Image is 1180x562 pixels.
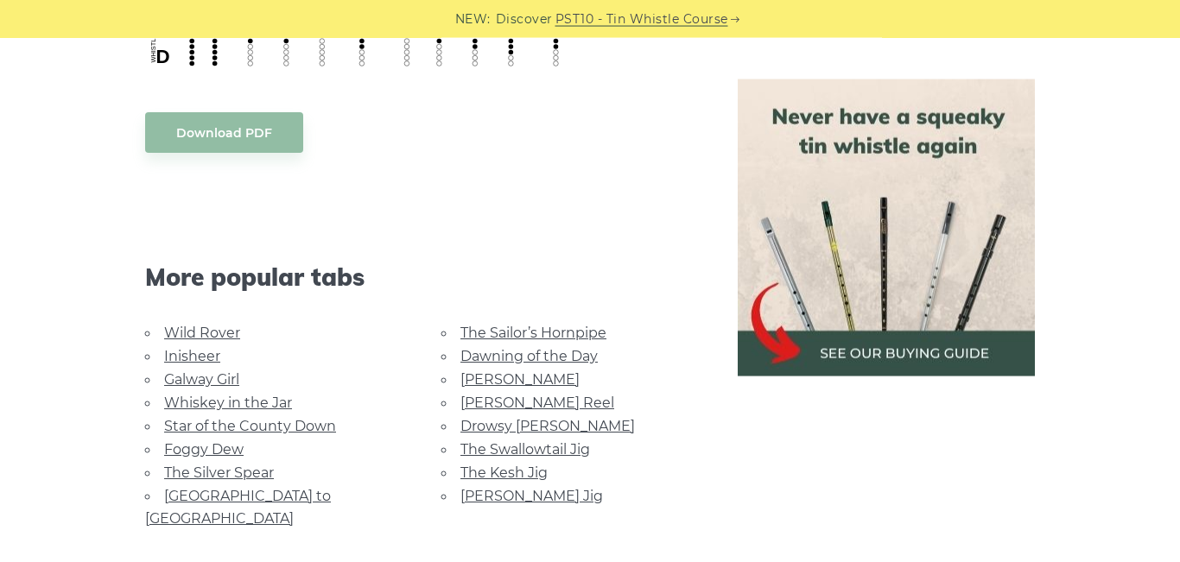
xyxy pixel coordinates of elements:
[460,418,635,434] a: Drowsy [PERSON_NAME]
[460,464,548,481] a: The Kesh Jig
[460,395,614,411] a: [PERSON_NAME] Reel
[164,418,336,434] a: Star of the County Down
[460,488,603,504] a: [PERSON_NAME] Jig
[460,441,590,458] a: The Swallowtail Jig
[164,441,244,458] a: Foggy Dew
[164,395,292,411] a: Whiskey in the Jar
[164,348,220,364] a: Inisheer
[460,371,580,388] a: [PERSON_NAME]
[555,9,728,29] a: PST10 - Tin Whistle Course
[738,79,1035,376] img: tin whistle buying guide
[164,325,240,341] a: Wild Rover
[455,9,491,29] span: NEW:
[164,371,239,388] a: Galway Girl
[460,325,606,341] a: The Sailor’s Hornpipe
[145,488,331,527] a: [GEOGRAPHIC_DATA] to [GEOGRAPHIC_DATA]
[145,112,303,153] a: Download PDF
[460,348,598,364] a: Dawning of the Day
[164,464,274,481] a: The Silver Spear
[145,262,696,292] span: More popular tabs
[496,9,553,29] span: Discover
